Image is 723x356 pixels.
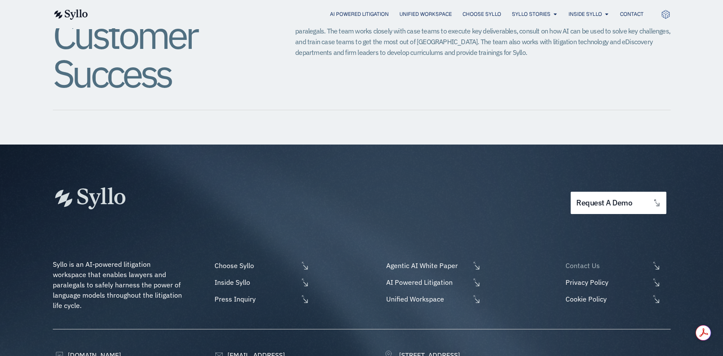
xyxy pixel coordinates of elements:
[512,10,551,18] a: Syllo Stories
[212,294,309,304] a: Press Inquiry
[105,10,644,18] nav: Menu
[295,15,670,58] p: Syllo’s customer success team is a multi-disciplinary team of experienced AI experts, litigators,...
[569,10,602,18] a: Inside Syllo
[463,10,501,18] a: Choose Syllo
[53,9,88,20] img: syllo
[212,260,309,271] a: Choose Syllo
[105,10,644,18] div: Menu Toggle
[384,260,470,271] span: Agentic AI White Paper
[212,260,298,271] span: Choose Syllo
[384,277,470,287] span: AI Powered Litigation
[384,260,481,271] a: Agentic AI White Paper
[563,260,649,271] span: Contact Us
[212,277,298,287] span: Inside Syllo
[576,199,632,207] span: request a demo
[53,15,261,93] h2: Customer Success
[563,277,670,287] a: Privacy Policy
[399,10,452,18] a: Unified Workspace
[571,192,666,214] a: request a demo
[620,10,644,18] a: Contact
[384,294,470,304] span: Unified Workspace
[330,10,389,18] a: AI Powered Litigation
[53,260,184,310] span: Syllo is an AI-powered litigation workspace that enables lawyers and paralegals to safely harness...
[384,294,481,304] a: Unified Workspace
[212,277,309,287] a: Inside Syllo
[563,294,649,304] span: Cookie Policy
[563,277,649,287] span: Privacy Policy
[212,294,298,304] span: Press Inquiry
[563,294,670,304] a: Cookie Policy
[563,260,670,271] a: Contact Us
[384,277,481,287] a: AI Powered Litigation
